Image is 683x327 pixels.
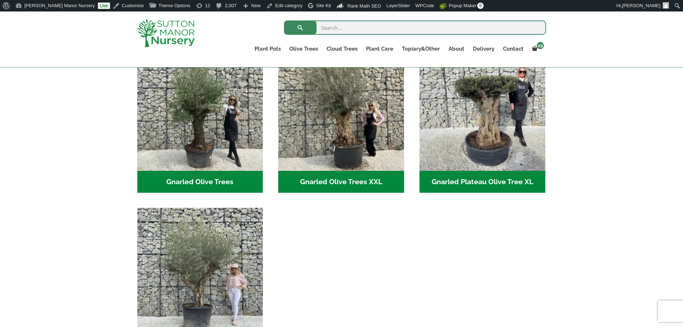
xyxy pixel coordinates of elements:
[137,45,263,193] a: Visit product category Gnarled Olive Trees
[322,44,362,54] a: Cloud Trees
[528,44,546,54] a: 29
[250,44,285,54] a: Plant Pots
[419,45,545,171] img: Gnarled Plateau Olive Tree XL
[398,44,444,54] a: Topiary&Other
[622,3,660,8] span: [PERSON_NAME]
[419,171,545,193] h2: Gnarled Plateau Olive Tree XL
[137,19,195,47] img: logo
[98,3,110,9] a: Live
[347,3,381,9] span: Rank Math SEO
[469,44,499,54] a: Delivery
[477,3,484,9] span: 0
[278,171,404,193] h2: Gnarled Olive Trees XXL
[278,45,404,193] a: Visit product category Gnarled Olive Trees XXL
[137,171,263,193] h2: Gnarled Olive Trees
[285,44,322,54] a: Olive Trees
[362,44,398,54] a: Plant Care
[137,45,263,171] img: Gnarled Olive Trees
[316,3,331,8] span: Site Kit
[537,42,544,49] span: 29
[444,44,469,54] a: About
[284,20,546,35] input: Search...
[278,45,404,171] img: Gnarled Olive Trees XXL
[419,45,545,193] a: Visit product category Gnarled Plateau Olive Tree XL
[499,44,528,54] a: Contact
